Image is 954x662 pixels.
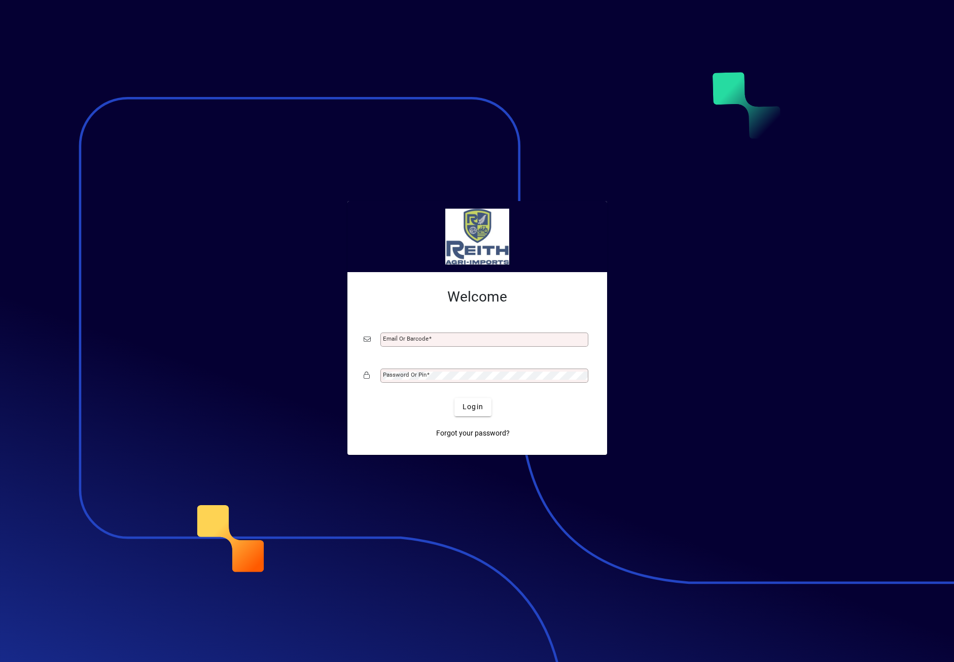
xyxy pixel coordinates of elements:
span: Login [463,402,483,412]
mat-label: Password or Pin [383,371,427,378]
h2: Welcome [364,288,591,306]
mat-label: Email or Barcode [383,335,429,342]
button: Login [454,398,491,416]
span: Forgot your password? [436,428,510,439]
a: Forgot your password? [432,424,514,443]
